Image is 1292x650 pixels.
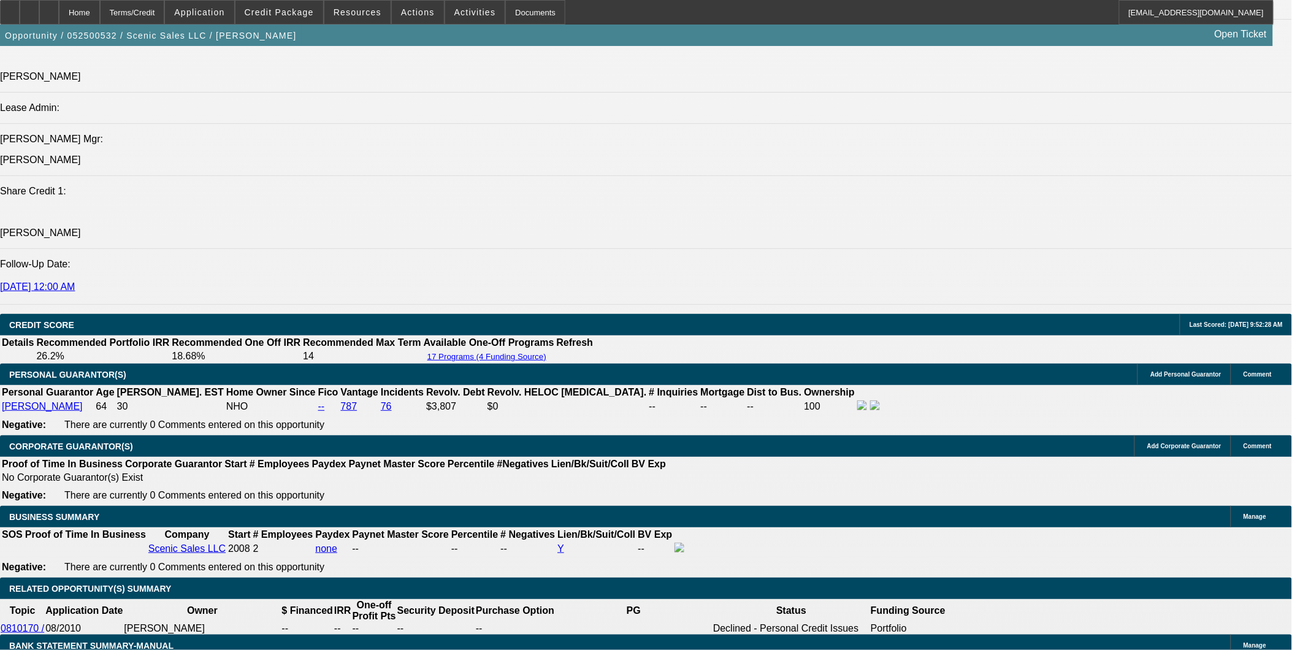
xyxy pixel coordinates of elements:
[96,387,114,397] b: Age
[713,622,870,635] td: Declined - Personal Credit Issues
[803,400,855,413] td: 100
[556,337,594,349] th: Refresh
[870,599,946,622] th: Funding Source
[36,337,170,349] th: Recommended Portfolio IRR
[281,599,334,622] th: $ Financed
[123,599,281,622] th: Owner
[747,400,803,413] td: --
[1,623,44,633] a: 0810170 /
[381,387,424,397] b: Incidents
[341,387,378,397] b: Vantage
[245,7,314,17] span: Credit Package
[454,7,496,17] span: Activities
[5,31,297,40] span: Opportunity / 052500532 / Scenic Sales LLC / [PERSON_NAME]
[713,599,870,622] th: Status
[1147,443,1221,449] span: Add Corporate Guarantor
[487,400,648,413] td: $0
[315,543,337,554] a: none
[397,622,475,635] td: --
[475,622,555,635] td: --
[64,419,324,430] span: There are currently 0 Comments entered on this opportunity
[334,7,381,17] span: Resources
[324,1,391,24] button: Resources
[125,459,222,469] b: Corporate Guarantor
[312,459,346,469] b: Paydex
[1,472,671,484] td: No Corporate Guarantor(s) Exist
[318,387,338,397] b: Fico
[401,7,435,17] span: Actions
[9,320,74,330] span: CREDIT SCORE
[424,351,550,362] button: 17 Programs (4 Funding Source)
[675,543,684,552] img: facebook-icon.png
[747,387,802,397] b: Dist to Bus.
[1150,371,1221,378] span: Add Personal Guarantor
[397,599,475,622] th: Security Deposit
[1244,371,1272,378] span: Comment
[487,387,647,397] b: Revolv. HELOC [MEDICAL_DATA].
[649,387,698,397] b: # Inquiries
[1,458,123,470] th: Proof of Time In Business
[475,599,555,622] th: Purchase Option
[870,622,946,635] td: Portfolio
[1244,513,1266,520] span: Manage
[165,529,210,540] b: Company
[804,387,855,397] b: Ownership
[870,400,880,410] img: linkedin-icon.png
[2,419,46,430] b: Negative:
[423,337,555,349] th: Available One-Off Programs
[226,400,316,413] td: NHO
[334,622,352,635] td: --
[637,542,673,556] td: --
[500,529,555,540] b: # Negatives
[349,459,445,469] b: Paynet Master Score
[25,529,147,541] th: Proof of Time In Business
[171,350,301,362] td: 18.68%
[302,350,422,362] td: 14
[123,622,281,635] td: [PERSON_NAME]
[353,543,449,554] div: --
[9,442,133,451] span: CORPORATE GUARANTOR(S)
[117,387,224,397] b: [PERSON_NAME]. EST
[632,459,666,469] b: BV Exp
[1,529,23,541] th: SOS
[638,529,672,540] b: BV Exp
[174,7,224,17] span: Application
[2,562,46,572] b: Negative:
[500,543,555,554] div: --
[1210,24,1272,45] a: Open Ticket
[352,599,397,622] th: One-off Profit Pts
[392,1,444,24] button: Actions
[700,400,746,413] td: --
[341,401,357,411] a: 787
[857,400,867,410] img: facebook-icon.png
[426,400,486,413] td: $3,807
[353,529,449,540] b: Paynet Master Score
[95,400,115,413] td: 64
[36,350,170,362] td: 26.2%
[1244,443,1272,449] span: Comment
[45,622,123,635] td: 08/2010
[250,459,310,469] b: # Employees
[426,387,485,397] b: Revolv. Debt
[9,370,126,380] span: PERSONAL GUARANTOR(S)
[497,459,549,469] b: #Negatives
[451,529,498,540] b: Percentile
[2,387,93,397] b: Personal Guarantor
[253,543,259,554] span: 2
[557,543,564,554] a: Y
[557,529,635,540] b: Lien/Bk/Suit/Coll
[648,400,698,413] td: --
[224,459,247,469] b: Start
[2,401,83,411] a: [PERSON_NAME]
[9,512,99,522] span: BUSINESS SUMMARY
[228,529,250,540] b: Start
[227,542,251,556] td: 2008
[1244,642,1266,649] span: Manage
[2,490,46,500] b: Negative:
[64,490,324,500] span: There are currently 0 Comments entered on this opportunity
[451,543,498,554] div: --
[45,599,123,622] th: Application Date
[701,387,745,397] b: Mortgage
[226,387,316,397] b: Home Owner Since
[148,543,226,554] a: Scenic Sales LLC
